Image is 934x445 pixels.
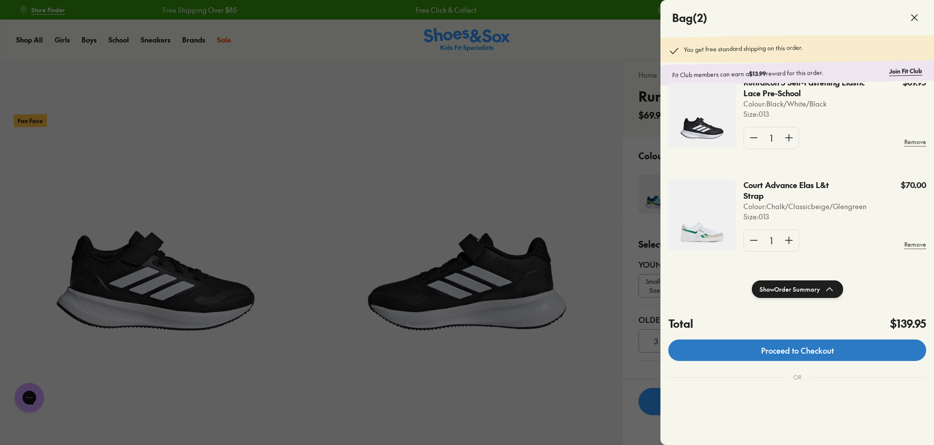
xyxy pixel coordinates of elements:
[5,3,34,33] button: Open gorgias live chat
[743,212,867,222] p: Size : 013
[901,180,926,191] p: $70.00
[668,401,926,427] iframe: PayPal-paypal
[785,365,809,389] div: OR
[743,99,903,109] p: Colour: Black/White/Black
[890,316,926,332] h4: $139.95
[764,230,779,251] div: 1
[672,10,707,26] h4: Bag ( 2 )
[668,180,736,250] img: 4-548148.jpg
[684,43,803,57] p: You get free standard shipping on this order.
[752,280,843,298] button: ShowOrder Summary
[764,127,779,148] div: 1
[889,66,922,76] a: Join Fit Club
[743,180,842,201] p: Court Advance Elas L&t Strap
[743,109,903,119] p: Size : 013
[672,67,885,80] p: Fit Club members can earn a reward for this order.
[743,201,867,212] p: Colour: Chalk/Classicbeige/Glengreen
[668,77,736,148] img: 4-498538.jpg
[743,77,871,99] p: Runfalcon 5 Self-Fastening Elastic Lace Pre-School
[668,316,693,332] h4: Total
[668,339,926,361] a: Proceed to Checkout
[749,69,766,78] b: $13.99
